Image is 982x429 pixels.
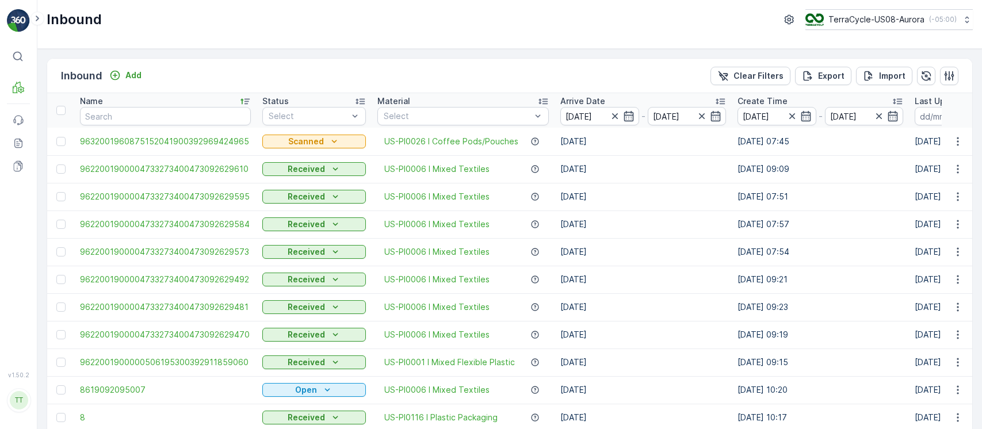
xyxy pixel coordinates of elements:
[80,357,251,368] a: 9622001900000506195300392911859060
[80,95,103,107] p: Name
[47,10,102,29] p: Inbound
[56,275,66,284] div: Toggle Row Selected
[384,136,518,147] a: US-PI0026 I Coffee Pods/Pouches
[856,67,912,85] button: Import
[732,376,909,404] td: [DATE] 10:20
[732,183,909,210] td: [DATE] 07:51
[80,191,251,202] span: 9622001900004733273400473092629595
[879,70,905,82] p: Import
[56,330,66,339] div: Toggle Row Selected
[384,301,490,313] a: US-PI0006 I Mixed Textiles
[262,355,366,369] button: Received
[732,210,909,238] td: [DATE] 07:57
[80,384,251,396] span: 8619092095007
[56,247,66,256] div: Toggle Row Selected
[288,301,325,313] p: Received
[555,210,732,238] td: [DATE]
[732,321,909,348] td: [DATE] 09:19
[80,246,251,258] a: 9622001900004733273400473092629573
[288,163,325,175] p: Received
[80,163,251,175] a: 9622001900004733273400473092629610
[384,246,490,258] a: US-PI0006 I Mixed Textiles
[80,329,251,340] a: 9622001900004733273400473092629470
[733,70,784,82] p: Clear Filters
[384,412,498,423] a: US-PI0116 I Plastic Packaging
[560,95,605,107] p: Arrive Date
[732,128,909,155] td: [DATE] 07:45
[555,293,732,321] td: [DATE]
[732,348,909,376] td: [DATE] 09:15
[555,376,732,404] td: [DATE]
[288,191,325,202] p: Received
[555,238,732,266] td: [DATE]
[56,358,66,367] div: Toggle Row Selected
[377,95,410,107] p: Material
[7,9,30,32] img: logo
[125,70,142,81] p: Add
[555,155,732,183] td: [DATE]
[288,329,325,340] p: Received
[262,95,289,107] p: Status
[288,219,325,230] p: Received
[262,135,366,148] button: Scanned
[555,128,732,155] td: [DATE]
[56,220,66,229] div: Toggle Row Selected
[555,321,732,348] td: [DATE]
[288,274,325,285] p: Received
[80,412,251,423] a: 8
[384,191,490,202] span: US-PI0006 I Mixed Textiles
[384,357,515,368] a: US-PI0001 I Mixed Flexible Plastic
[384,384,490,396] span: US-PI0006 I Mixed Textiles
[828,14,924,25] p: TerraCycle-US08-Aurora
[80,219,251,230] a: 9622001900004733273400473092629584
[56,385,66,394] div: Toggle Row Selected
[825,107,904,125] input: dd/mm/yyyy
[80,274,251,285] a: 9622001900004733273400473092629492
[262,273,366,286] button: Received
[61,68,102,84] p: Inbound
[384,329,490,340] span: US-PI0006 I Mixed Textiles
[384,219,490,230] span: US-PI0006 I Mixed Textiles
[795,67,851,85] button: Export
[555,183,732,210] td: [DATE]
[56,164,66,174] div: Toggle Row Selected
[56,192,66,201] div: Toggle Row Selected
[80,301,251,313] span: 9622001900004733273400473092629481
[384,163,490,175] span: US-PI0006 I Mixed Textiles
[805,9,973,30] button: TerraCycle-US08-Aurora(-05:00)
[288,246,325,258] p: Received
[56,302,66,312] div: Toggle Row Selected
[819,109,823,123] p: -
[732,238,909,266] td: [DATE] 07:54
[738,107,816,125] input: dd/mm/yyyy
[805,13,824,26] img: image_ci7OI47.png
[80,136,251,147] a: 9632001960875152041900392969424965
[262,328,366,342] button: Received
[929,15,957,24] p: ( -05:00 )
[105,68,146,82] button: Add
[738,95,788,107] p: Create Time
[384,274,490,285] span: US-PI0006 I Mixed Textiles
[80,107,251,125] input: Search
[262,383,366,397] button: Open
[710,67,790,85] button: Clear Filters
[262,217,366,231] button: Received
[732,155,909,183] td: [DATE] 09:09
[288,136,324,147] p: Scanned
[818,70,845,82] p: Export
[262,245,366,259] button: Received
[384,110,531,122] p: Select
[288,357,325,368] p: Received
